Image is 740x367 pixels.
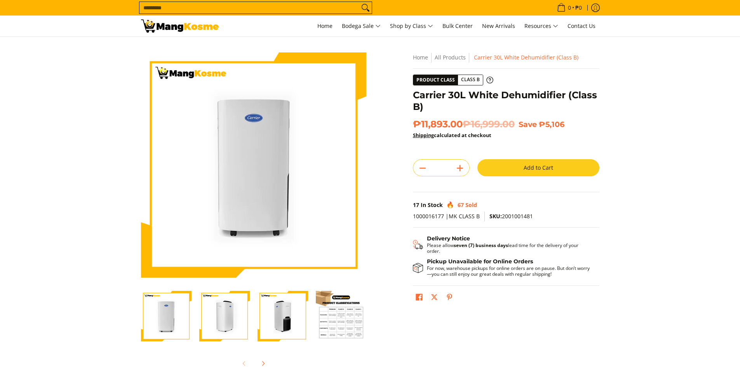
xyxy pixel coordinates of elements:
img: Carrier 30-Liter Dehumidifier - White (Class B) l Mang Kosme [141,19,219,33]
span: ₱5,106 [539,120,564,129]
span: Resources [524,21,558,31]
a: Resources [521,16,562,37]
img: Carrier 30L White Dehumidifier (Class B)-4 [316,291,366,341]
strong: Delivery Notice [427,235,470,242]
p: Please allow lead time for the delivery of your order. [427,242,592,254]
img: Carrier 30L White Dehumidifier (Class B)-2 [199,291,250,341]
span: Sold [465,201,477,209]
span: 2001001481 [489,212,533,220]
p: For now, warehouse pickups for online orders are on pause. But don’t worry—you can still enjoy ou... [427,265,592,277]
img: Carrier 30L White Dehumidifier (Class B) [141,52,366,278]
strong: calculated at checkout [413,132,491,139]
span: ₱0 [574,5,583,10]
a: Bulk Center [439,16,477,37]
span: ₱11,893.00 [413,118,515,130]
span: 17 [413,201,419,209]
del: ₱16,999.00 [463,118,515,130]
strong: Pickup Unavailable for Online Orders [427,258,533,265]
span: 67 [458,201,464,209]
span: Save [519,120,537,129]
button: Shipping & Delivery [413,235,592,254]
a: Share on Facebook [414,292,425,305]
span: Carrier 30L White Dehumidifier (Class B) [474,54,578,61]
a: All Products [435,54,466,61]
button: Search [359,2,372,14]
h1: Carrier 30L White Dehumidifier (Class B) [413,89,599,113]
button: Add [451,162,469,174]
img: Carrier 30L White Dehumidifier (Class B)-3 [258,291,308,341]
a: Product Class Class B [413,75,493,85]
nav: Breadcrumbs [413,52,599,63]
nav: Main Menu [226,16,599,37]
span: Contact Us [568,22,595,30]
a: Pin on Pinterest [444,292,455,305]
span: 0 [567,5,572,10]
span: 1000016177 |MK CLASS B [413,212,480,220]
span: • [555,3,584,12]
button: Subtract [413,162,432,174]
a: Shop by Class [386,16,437,37]
span: Home [317,22,333,30]
img: Carrier 30L White Dehumidifier (Class B)-1 [141,291,192,341]
a: New Arrivals [478,16,519,37]
span: Bulk Center [442,22,473,30]
span: SKU: [489,212,502,220]
span: Product Class [413,75,458,85]
a: Home [413,54,428,61]
button: Add to Cart [477,159,599,176]
span: Class B [458,75,483,85]
a: Post on X [429,292,440,305]
span: Shop by Class [390,21,433,31]
span: In Stock [421,201,443,209]
a: Home [313,16,336,37]
span: Bodega Sale [342,21,381,31]
a: Bodega Sale [338,16,385,37]
a: Shipping [413,132,434,139]
strong: seven (7) business days [454,242,508,249]
span: New Arrivals [482,22,515,30]
a: Contact Us [564,16,599,37]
